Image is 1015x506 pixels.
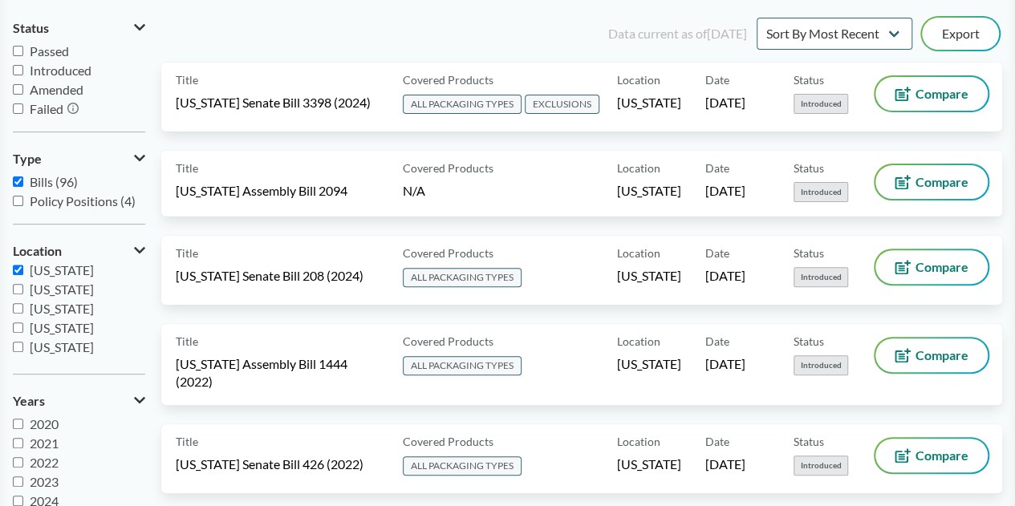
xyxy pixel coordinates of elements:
[875,77,988,111] button: Compare
[922,18,999,50] button: Export
[13,176,23,187] input: Bills (96)
[403,433,493,450] span: Covered Products
[13,496,23,506] input: 2024
[608,24,747,43] div: Data current as of [DATE]
[916,87,968,100] span: Compare
[30,63,91,78] span: Introduced
[794,94,848,114] span: Introduced
[176,245,198,261] span: Title
[794,182,848,202] span: Introduced
[13,244,62,258] span: Location
[916,449,968,462] span: Compare
[403,245,493,261] span: Covered Products
[705,160,729,176] span: Date
[30,339,94,354] span: [US_STATE]
[176,182,347,200] span: [US_STATE] Assembly Bill 2094
[794,455,848,476] span: Introduced
[13,342,23,352] input: [US_STATE]
[794,355,848,375] span: Introduced
[13,394,45,408] span: Years
[794,160,824,176] span: Status
[794,71,824,88] span: Status
[30,358,94,374] span: [US_STATE]
[30,101,63,116] span: Failed
[13,438,23,448] input: 2021
[875,338,988,372] button: Compare
[13,14,145,42] button: Status
[13,21,49,35] span: Status
[13,322,23,333] input: [US_STATE]
[794,333,824,350] span: Status
[13,387,145,415] button: Years
[30,320,94,335] span: [US_STATE]
[176,160,198,176] span: Title
[705,94,745,111] span: [DATE]
[403,183,425,198] span: N/A
[30,262,94,277] span: [US_STATE]
[916,349,968,362] span: Compare
[794,267,848,287] span: Introduced
[13,419,23,429] input: 2020
[176,267,363,285] span: [US_STATE] Senate Bill 208 (2024)
[403,456,522,476] span: ALL PACKAGING TYPES
[916,176,968,188] span: Compare
[617,182,681,200] span: [US_STATE]
[794,433,824,450] span: Status
[916,261,968,273] span: Compare
[30,301,94,316] span: [US_STATE]
[617,94,681,111] span: [US_STATE]
[13,284,23,294] input: [US_STATE]
[875,439,988,472] button: Compare
[176,433,198,450] span: Title
[617,333,660,350] span: Location
[617,160,660,176] span: Location
[30,174,78,189] span: Bills (96)
[705,182,745,200] span: [DATE]
[13,457,23,468] input: 2022
[13,152,42,166] span: Type
[403,160,493,176] span: Covered Products
[13,237,145,265] button: Location
[525,95,599,114] span: EXCLUSIONS
[705,433,729,450] span: Date
[705,355,745,373] span: [DATE]
[403,356,522,375] span: ALL PACKAGING TYPES
[403,333,493,350] span: Covered Products
[705,71,729,88] span: Date
[13,303,23,314] input: [US_STATE]
[617,245,660,261] span: Location
[30,82,83,97] span: Amended
[13,65,23,75] input: Introduced
[705,267,745,285] span: [DATE]
[176,455,363,473] span: [US_STATE] Senate Bill 426 (2022)
[13,145,145,172] button: Type
[30,281,94,297] span: [US_STATE]
[30,193,136,208] span: Policy Positions (4)
[30,474,59,489] span: 2023
[403,268,522,287] span: ALL PACKAGING TYPES
[13,196,23,206] input: Policy Positions (4)
[705,333,729,350] span: Date
[617,355,681,373] span: [US_STATE]
[794,245,824,261] span: Status
[617,455,681,473] span: [US_STATE]
[13,84,23,95] input: Amended
[403,95,522,114] span: ALL PACKAGING TYPES
[13,265,23,275] input: [US_STATE]
[13,476,23,487] input: 2023
[176,94,371,111] span: [US_STATE] Senate Bill 3398 (2024)
[30,43,69,59] span: Passed
[13,103,23,114] input: Failed
[617,267,681,285] span: [US_STATE]
[30,416,59,431] span: 2020
[176,71,198,88] span: Title
[30,435,59,451] span: 2021
[13,46,23,56] input: Passed
[617,71,660,88] span: Location
[705,455,745,473] span: [DATE]
[403,71,493,88] span: Covered Products
[176,355,384,391] span: [US_STATE] Assembly Bill 1444 (2022)
[30,455,59,470] span: 2022
[176,333,198,350] span: Title
[875,250,988,284] button: Compare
